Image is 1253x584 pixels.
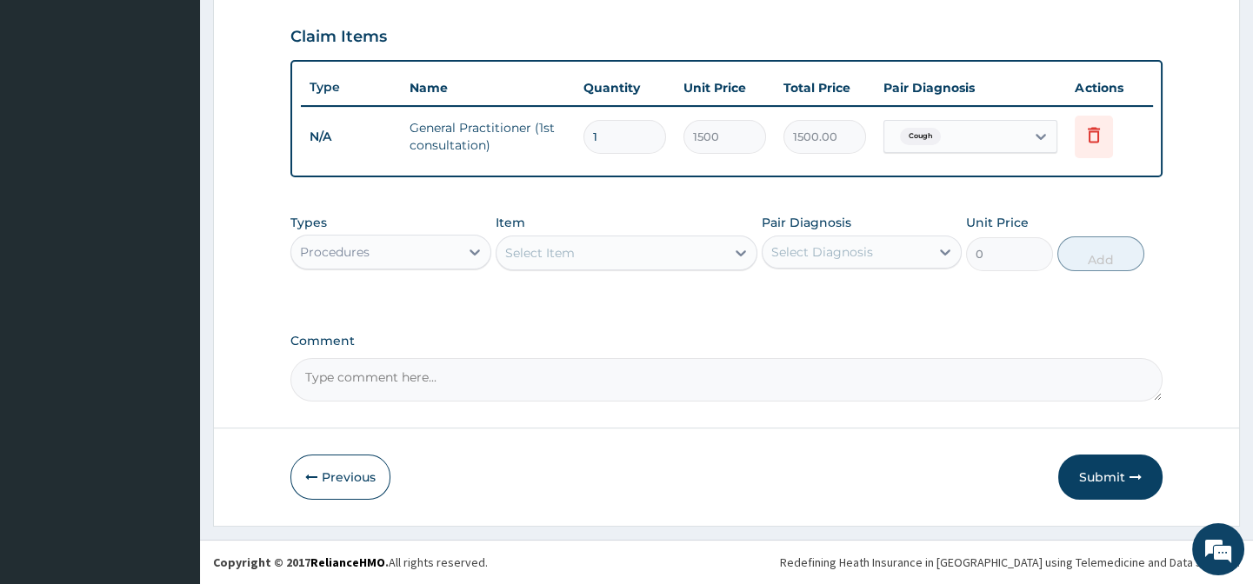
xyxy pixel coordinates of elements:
[1058,455,1163,500] button: Submit
[505,244,575,262] div: Select Item
[90,97,292,120] div: Chat with us now
[1057,236,1144,271] button: Add
[290,334,1162,348] label: Comment
[575,70,675,105] th: Quantity
[900,128,941,145] span: Cough
[875,70,1066,105] th: Pair Diagnosis
[200,540,1253,584] footer: All rights reserved.
[401,70,575,105] th: Name
[285,9,327,50] div: Minimize live chat window
[301,121,401,153] td: N/A
[213,554,389,570] strong: Copyright © 2017 .
[101,179,240,355] span: We're online!
[300,243,370,261] div: Procedures
[32,87,70,130] img: d_794563401_company_1708531726252_794563401
[675,70,775,105] th: Unit Price
[780,554,1240,571] div: Redefining Heath Insurance in [GEOGRAPHIC_DATA] using Telemedicine and Data Science!
[290,455,390,500] button: Previous
[401,110,575,163] td: General Practitioner (1st consultation)
[966,214,1029,231] label: Unit Price
[496,214,525,231] label: Item
[762,214,851,231] label: Pair Diagnosis
[775,70,875,105] th: Total Price
[1066,70,1153,105] th: Actions
[301,71,401,103] th: Type
[290,28,387,47] h3: Claim Items
[290,216,327,230] label: Types
[310,554,385,570] a: RelianceHMO
[771,243,873,261] div: Select Diagnosis
[9,395,331,455] textarea: Type your message and hit 'Enter'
